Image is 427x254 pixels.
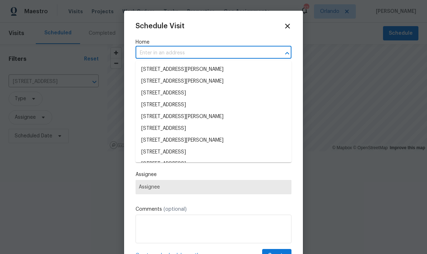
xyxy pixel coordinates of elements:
li: [STREET_ADDRESS] [136,99,291,111]
li: [STREET_ADDRESS] [136,87,291,99]
span: Close [284,22,291,30]
li: [STREET_ADDRESS][PERSON_NAME] [136,135,291,146]
label: Assignee [136,171,291,178]
li: [STREET_ADDRESS][PERSON_NAME] [136,111,291,123]
label: Home [136,39,291,46]
input: Enter in an address [136,48,271,59]
li: [STREET_ADDRESS][PERSON_NAME] [136,64,291,75]
li: [STREET_ADDRESS][PERSON_NAME] [136,75,291,87]
li: [STREET_ADDRESS] [136,158,291,170]
button: Close [282,48,292,58]
label: Comments [136,206,291,213]
span: Assignee [139,184,288,190]
li: [STREET_ADDRESS] [136,146,291,158]
span: (optional) [163,207,187,212]
li: [STREET_ADDRESS] [136,123,291,135]
span: Schedule Visit [136,23,185,30]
